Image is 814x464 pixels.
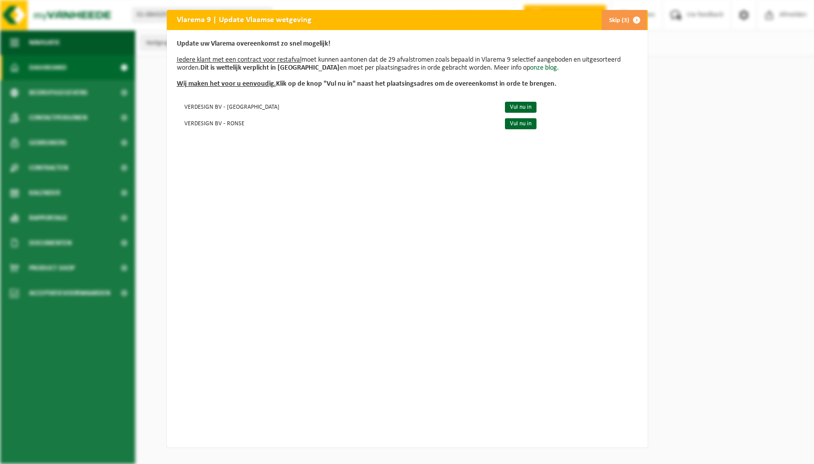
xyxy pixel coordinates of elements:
b: Klik op de knop "Vul nu in" naast het plaatsingsadres om de overeenkomst in orde te brengen. [177,80,557,88]
h2: Vlarema 9 | Update Vlaamse wetgeving [167,10,322,29]
td: VERDESIGN BV - RONSE [177,115,496,131]
b: Update uw Vlarema overeenkomst zo snel mogelijk! [177,40,331,48]
td: VERDESIGN BV - [GEOGRAPHIC_DATA] [177,98,496,115]
u: Iedere klant met een contract voor restafval [177,56,302,64]
p: moet kunnen aantonen dat de 29 afvalstromen zoals bepaald in Vlarema 9 selectief aangeboden en ui... [177,40,638,88]
u: Wij maken het voor u eenvoudig. [177,80,276,88]
a: Vul nu in [505,102,536,113]
a: onze blog. [530,64,559,72]
button: Skip (3) [601,10,647,30]
b: Dit is wettelijk verplicht in [GEOGRAPHIC_DATA] [200,64,340,72]
a: Vul nu in [505,118,536,129]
